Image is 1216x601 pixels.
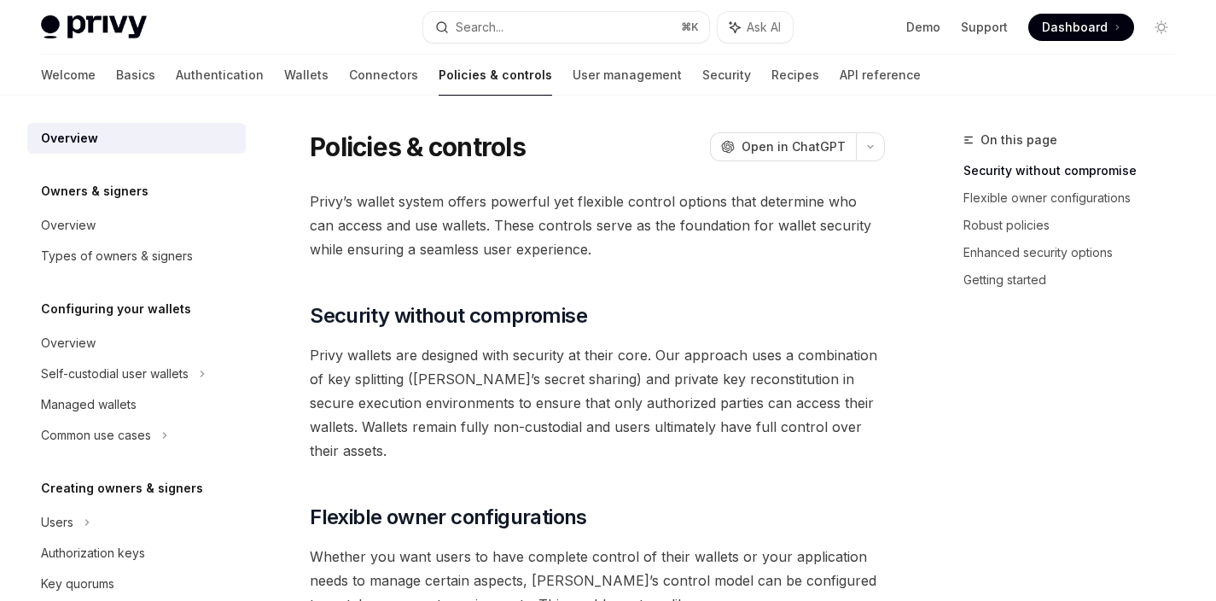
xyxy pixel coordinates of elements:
a: Connectors [349,55,418,96]
span: On this page [980,130,1057,150]
div: Types of owners & signers [41,246,193,266]
h1: Policies & controls [310,131,526,162]
button: Search...⌘K [423,12,708,43]
span: Open in ChatGPT [742,138,846,155]
a: Basics [116,55,155,96]
h5: Creating owners & signers [41,478,203,499]
a: Types of owners & signers [27,241,246,271]
a: Security [702,55,751,96]
a: Enhanced security options [963,239,1189,266]
div: Search... [456,17,503,38]
a: Key quorums [27,569,246,599]
a: Overview [27,123,246,154]
div: Authorization keys [41,543,145,563]
div: Overview [41,333,96,353]
a: Flexible owner configurations [963,184,1189,212]
a: Overview [27,210,246,241]
div: Overview [41,128,98,149]
span: Dashboard [1042,19,1108,36]
a: Wallets [284,55,329,96]
div: Key quorums [41,574,114,594]
a: Managed wallets [27,389,246,420]
a: Dashboard [1028,14,1134,41]
span: Ask AI [747,19,781,36]
div: Self-custodial user wallets [41,364,189,384]
a: Overview [27,328,246,359]
div: Managed wallets [41,394,137,415]
span: Flexible owner configurations [310,504,587,531]
a: Demo [906,19,940,36]
span: Security without compromise [310,302,587,330]
a: Security without compromise [963,157,1189,184]
a: Support [961,19,1008,36]
a: Policies & controls [439,55,552,96]
button: Ask AI [718,12,793,43]
div: Overview [41,215,96,236]
div: Users [41,512,73,533]
a: Authorization keys [27,538,246,569]
h5: Configuring your wallets [41,299,191,319]
h5: Owners & signers [41,181,148,201]
a: Robust policies [963,212,1189,239]
span: ⌘ K [681,20,699,34]
a: API reference [840,55,921,96]
a: User management [573,55,682,96]
a: Authentication [176,55,264,96]
a: Recipes [771,55,819,96]
img: light logo [41,15,147,39]
a: Welcome [41,55,96,96]
a: Getting started [963,266,1189,294]
div: Common use cases [41,425,151,446]
span: Privy wallets are designed with security at their core. Our approach uses a combination of key sp... [310,343,885,463]
button: Toggle dark mode [1148,14,1175,41]
button: Open in ChatGPT [710,132,856,161]
span: Privy’s wallet system offers powerful yet flexible control options that determine who can access ... [310,190,885,261]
